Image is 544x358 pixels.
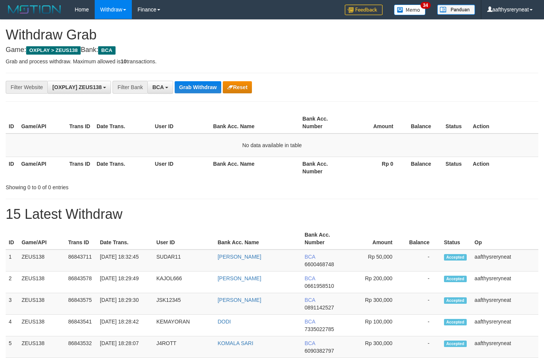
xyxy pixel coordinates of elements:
td: - [404,293,441,315]
img: Button%20Memo.svg [394,5,426,15]
td: 3 [6,293,19,315]
th: Status [442,112,470,133]
span: Copy 0891142527 to clipboard [305,305,334,311]
td: J4ROTT [153,336,215,358]
th: Trans ID [66,157,94,178]
td: aafthysreryneat [472,293,538,315]
td: KEMAYORAN [153,315,215,336]
th: Bank Acc. Number [299,157,347,178]
td: aafthysreryneat [472,250,538,272]
th: Status [441,228,472,250]
td: - [404,336,441,358]
th: Bank Acc. Name [214,228,301,250]
th: Bank Acc. Number [302,228,348,250]
th: Amount [347,112,405,133]
td: aafthysreryneat [472,315,538,336]
span: Accepted [444,254,467,261]
span: [OXPLAY] ZEUS138 [52,84,102,90]
span: Accepted [444,276,467,282]
td: Rp 50,000 [348,250,404,272]
th: Date Trans. [94,112,152,133]
td: 4 [6,315,19,336]
th: Amount [348,228,404,250]
span: Accepted [444,341,467,347]
td: Rp 100,000 [348,315,404,336]
span: Copy 7335022785 to clipboard [305,326,334,332]
th: Game/API [18,157,66,178]
button: Grab Withdraw [175,81,221,93]
td: ZEUS138 [19,293,65,315]
th: ID [6,112,18,133]
th: Trans ID [65,228,97,250]
td: ZEUS138 [19,272,65,293]
div: Filter Bank [113,81,147,94]
th: Date Trans. [97,228,153,250]
span: BCA [305,340,315,346]
a: KOMALA SARI [217,340,253,346]
th: Rp 0 [347,157,405,178]
td: JSK12345 [153,293,215,315]
th: Bank Acc. Name [210,157,300,178]
td: ZEUS138 [19,336,65,358]
img: Feedback.jpg [345,5,383,15]
th: Bank Acc. Number [299,112,347,133]
th: User ID [153,228,215,250]
td: 1 [6,250,19,272]
span: Copy 6600468748 to clipboard [305,261,334,267]
td: [DATE] 18:32:45 [97,250,153,272]
td: Rp 300,000 [348,293,404,315]
span: BCA [305,254,315,260]
span: Copy 0661958510 to clipboard [305,283,334,289]
th: Game/API [18,112,66,133]
th: Trans ID [66,112,94,133]
h1: Withdraw Grab [6,27,538,42]
td: 5 [6,336,19,358]
td: 86843541 [65,315,97,336]
a: [PERSON_NAME] [217,254,261,260]
span: Accepted [444,297,467,304]
th: Balance [405,112,442,133]
td: [DATE] 18:28:07 [97,336,153,358]
th: Op [472,228,538,250]
td: SUDAR11 [153,250,215,272]
th: Action [470,112,538,133]
span: Accepted [444,319,467,325]
span: BCA [305,319,315,325]
td: [DATE] 18:29:30 [97,293,153,315]
td: aafthysreryneat [472,336,538,358]
td: [DATE] 18:28:42 [97,315,153,336]
th: Date Trans. [94,157,152,178]
td: [DATE] 18:29:49 [97,272,153,293]
span: BCA [305,297,315,303]
div: Filter Website [6,81,47,94]
th: Action [470,157,538,178]
h4: Game: Bank: [6,46,538,54]
button: BCA [147,81,173,94]
p: Grab and process withdraw. Maximum allowed is transactions. [6,58,538,65]
th: Game/API [19,228,65,250]
th: ID [6,228,19,250]
span: BCA [305,275,315,281]
td: 86843711 [65,250,97,272]
img: MOTION_logo.png [6,4,63,15]
button: Reset [223,81,252,93]
span: BCA [98,46,115,55]
td: Rp 200,000 [348,272,404,293]
span: OXPLAY > ZEUS138 [26,46,81,55]
td: 2 [6,272,19,293]
th: ID [6,157,18,178]
td: - [404,315,441,336]
a: DODI [217,319,231,325]
a: [PERSON_NAME] [217,297,261,303]
td: - [404,250,441,272]
a: [PERSON_NAME] [217,275,261,281]
span: Copy 6090382797 to clipboard [305,348,334,354]
td: - [404,272,441,293]
strong: 10 [120,58,127,64]
h1: 15 Latest Withdraw [6,207,538,222]
span: 34 [421,2,431,9]
th: User ID [152,112,210,133]
td: KAJOL666 [153,272,215,293]
td: 86843532 [65,336,97,358]
button: [OXPLAY] ZEUS138 [47,81,111,94]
